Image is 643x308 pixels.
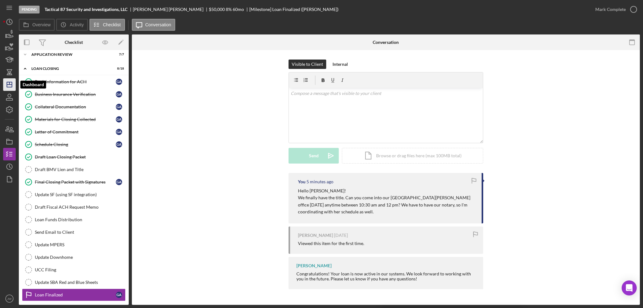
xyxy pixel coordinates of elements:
[116,104,122,110] div: G A
[298,194,475,215] p: We finally have the title. Can you come into our [GEOGRAPHIC_DATA][PERSON_NAME] office [DATE] any...
[103,22,121,27] label: Checklist
[35,104,116,109] div: Collateral Documentation
[35,192,125,197] div: Update SF (using SF integration)
[22,113,126,126] a: Materials for Closing CollectedGA
[22,289,126,301] a: Loan FinalizedGA
[35,92,116,97] div: Business Insurance Verification
[3,292,16,305] button: JW
[35,129,116,134] div: Letter of Commitment
[132,19,176,31] button: Conversation
[298,241,364,246] div: Viewed this item for the first time.
[289,148,339,164] button: Send
[22,88,126,101] a: Business Insurance VerificationGA
[116,141,122,148] div: G A
[116,292,122,298] div: G A
[296,263,332,268] div: [PERSON_NAME]
[116,91,122,97] div: G A
[332,60,348,69] div: Internal
[116,79,122,85] div: G A
[233,7,244,12] div: 60 mo
[35,154,125,159] div: Draft Loan Closing Packet
[35,255,125,260] div: Update Downhome
[7,297,12,300] text: JW
[35,280,125,285] div: Update SBA Red and Blue Sheets
[209,7,225,12] span: $50,000
[22,126,126,138] a: Letter of CommitmentGA
[133,7,209,12] div: [PERSON_NAME] [PERSON_NAME]
[298,187,475,194] p: Hello [PERSON_NAME]!
[622,280,637,295] div: Open Intercom Messenger
[298,233,333,238] div: [PERSON_NAME]
[22,188,126,201] a: Update SF (using SF integration)
[35,292,116,297] div: Loan Finalized
[329,60,351,69] button: Internal
[22,238,126,251] a: Update MPERS
[589,3,640,16] button: Mark Complete
[116,129,122,135] div: G A
[35,267,125,272] div: UCC Filing
[22,163,126,176] a: Draft BMV Lien and Title
[226,7,232,12] div: 8 %
[306,179,333,184] time: 2025-10-14 18:32
[65,40,83,45] div: Checklist
[35,117,116,122] div: Materials for Closing Collected
[22,76,126,88] a: Bank Information for ACHGA
[22,151,126,163] a: Draft Loan Closing Packet
[22,251,126,264] a: Update Downhome
[35,242,125,247] div: Update MPERS
[35,205,125,210] div: Draft Fiscal ACH Request Memo
[19,19,55,31] button: Overview
[35,180,116,185] div: Final Closing Packet with Signatures
[595,3,626,16] div: Mark Complete
[145,22,171,27] label: Conversation
[35,230,125,235] div: Send Email to Client
[70,22,84,27] label: Activity
[296,271,477,281] div: Congratulations! Your loan is now active in our systems. We look forward to working with you in t...
[22,226,126,238] a: Send Email to Client
[309,148,319,164] div: Send
[22,101,126,113] a: Collateral DocumentationGA
[32,22,51,27] label: Overview
[45,7,127,12] b: Tactical 87 Security and Investigations, LLC
[35,167,125,172] div: Draft BMV Lien and Title
[22,264,126,276] a: UCC Filing
[116,116,122,123] div: G A
[35,142,116,147] div: Schedule Closing
[334,233,348,238] time: 2025-09-15 12:08
[22,201,126,213] a: Draft Fiscal ACH Request Memo
[22,176,126,188] a: Final Closing Packet with SignaturesGA
[113,67,124,70] div: 8 / 18
[31,53,108,56] div: Application Review
[373,40,399,45] div: Conversation
[35,217,125,222] div: Loan Funds Distribution
[56,19,88,31] button: Activity
[249,7,338,12] div: [Milestone] Loan Finalized ([PERSON_NAME])
[113,53,124,56] div: 7 / 7
[298,179,305,184] div: You
[22,138,126,151] a: Schedule ClosingGA
[35,79,116,84] div: Bank Information for ACH
[22,213,126,226] a: Loan Funds Distribution
[22,276,126,289] a: Update SBA Red and Blue Sheets
[31,67,108,70] div: Loan Closing
[289,60,326,69] button: Visible to Client
[292,60,323,69] div: Visible to Client
[89,19,125,31] button: Checklist
[19,6,40,13] div: Pending
[116,179,122,185] div: G A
